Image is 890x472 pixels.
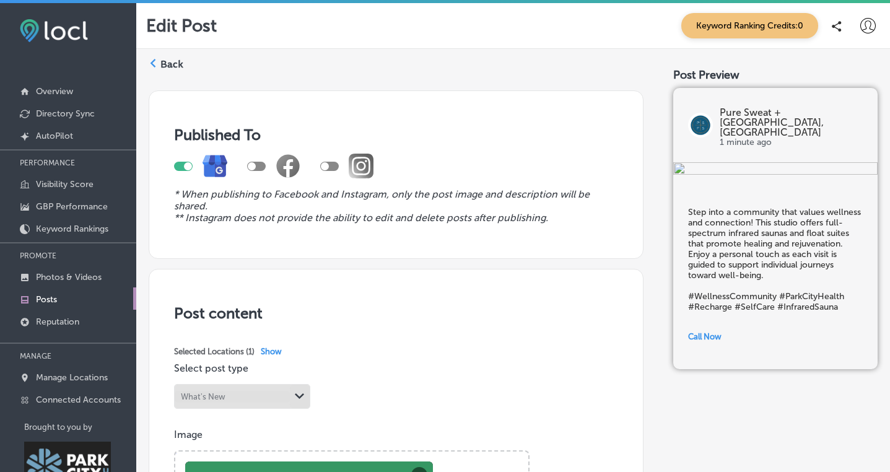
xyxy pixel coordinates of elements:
label: Back [160,58,183,71]
div: Post Preview [673,68,878,82]
p: Visibility Score [36,179,94,190]
p: Keyword Rankings [36,224,108,234]
h3: Published To [174,126,618,144]
p: AutoPilot [36,131,73,141]
p: Image [174,429,618,440]
p: Connected Accounts [36,395,121,405]
h5: Step into a community that values wellness and connection! This studio offers full-spectrum infra... [688,207,863,312]
img: fda3e92497d09a02dc62c9cd864e3231.png [20,19,88,42]
span: Show [261,347,282,356]
span: Keyword Ranking Credits: 0 [681,13,818,38]
p: GBP Performance [36,201,108,212]
p: Pure Sweat + [GEOGRAPHIC_DATA], [GEOGRAPHIC_DATA] [720,108,863,138]
a: Powered by PQINA [175,452,264,463]
p: Brought to you by [24,422,136,432]
img: 3c065433-34b7-4f11-8686-9090bfbe7c26 [673,162,878,177]
p: Manage Locations [36,372,108,383]
p: 1 minute ago [720,138,863,147]
div: What's New [181,392,225,401]
h3: Post content [174,304,618,322]
p: Posts [36,294,57,305]
i: * When publishing to Facebook and Instagram, only the post image and description will be shared. [174,188,590,212]
p: Edit Post [146,15,217,36]
p: Reputation [36,317,79,327]
p: Directory Sync [36,108,95,119]
p: Select post type [174,362,618,374]
p: Photos & Videos [36,272,102,282]
span: Selected Locations ( 1 ) [174,347,255,356]
p: Overview [36,86,73,97]
i: ** Instagram does not provide the ability to edit and delete posts after publishing. [174,212,548,224]
img: logo [688,113,713,138]
span: Call Now [688,332,722,341]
